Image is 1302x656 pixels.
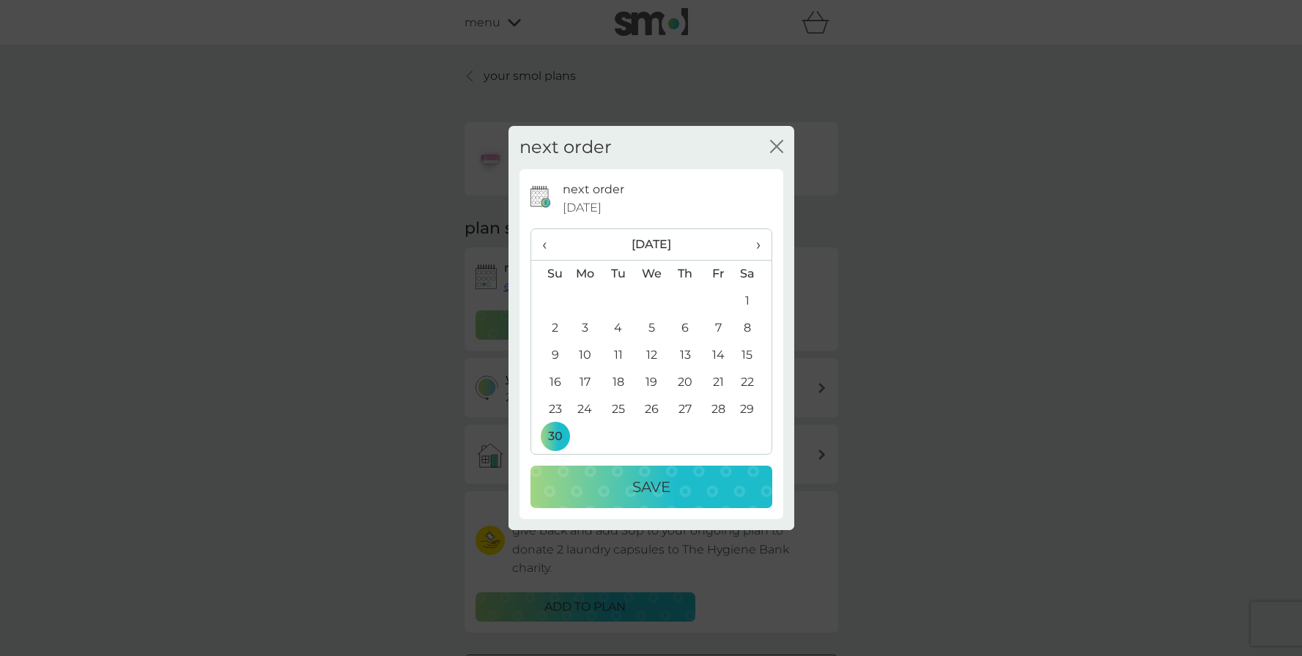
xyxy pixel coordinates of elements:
[569,229,735,261] th: [DATE]
[734,369,771,396] td: 22
[734,288,771,315] td: 1
[563,198,602,217] span: [DATE]
[632,475,670,499] p: Save
[702,396,735,423] td: 28
[635,260,668,288] th: We
[635,315,668,342] td: 5
[530,466,772,508] button: Save
[635,369,668,396] td: 19
[702,260,735,288] th: Fr
[531,315,569,342] td: 2
[569,342,602,369] td: 10
[635,342,668,369] td: 12
[668,260,701,288] th: Th
[531,260,569,288] th: Su
[668,342,701,369] td: 13
[602,315,635,342] td: 4
[531,369,569,396] td: 16
[531,423,569,450] td: 30
[734,396,771,423] td: 29
[745,229,760,260] span: ›
[635,396,668,423] td: 26
[702,342,735,369] td: 14
[542,229,558,260] span: ‹
[569,315,602,342] td: 3
[569,396,602,423] td: 24
[602,396,635,423] td: 25
[770,140,783,155] button: close
[668,396,701,423] td: 27
[531,342,569,369] td: 9
[602,369,635,396] td: 18
[668,369,701,396] td: 20
[702,315,735,342] td: 7
[563,180,624,199] p: next order
[531,396,569,423] td: 23
[734,315,771,342] td: 8
[569,260,602,288] th: Mo
[569,369,602,396] td: 17
[519,137,612,158] h2: next order
[668,315,701,342] td: 6
[602,260,635,288] th: Tu
[702,369,735,396] td: 21
[734,342,771,369] td: 15
[734,260,771,288] th: Sa
[602,342,635,369] td: 11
